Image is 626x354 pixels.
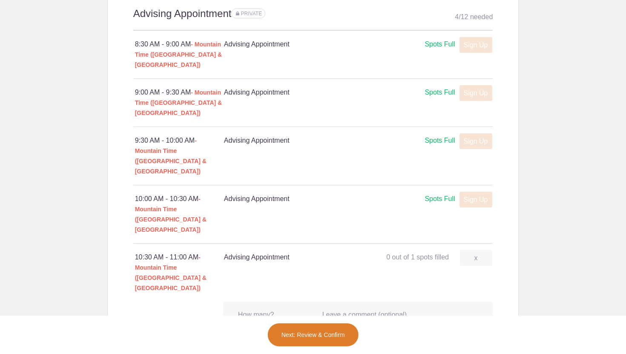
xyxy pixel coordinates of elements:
[224,87,358,98] h4: Advising Appointment
[224,135,358,146] h4: Advising Appointment
[135,89,222,116] span: - Mountain Time ([GEOGRAPHIC_DATA] & [GEOGRAPHIC_DATA])
[425,135,455,146] div: Spots Full
[135,87,224,118] div: 9:00 AM - 9:30 AM
[238,310,274,320] label: How many?
[455,11,493,23] div: 4 12 needed
[459,13,460,20] span: /
[135,252,224,293] div: 10:30 AM - 11:00 AM
[322,310,407,320] label: Leave a comment (optional)
[236,12,239,15] img: Lock
[135,41,222,68] span: - Mountain Time ([GEOGRAPHIC_DATA] & [GEOGRAPHIC_DATA])
[460,250,492,266] a: x
[425,194,455,204] div: Spots Full
[224,194,358,204] h4: Advising Appointment
[135,135,224,176] div: 9:30 AM - 10:00 AM
[135,194,224,235] div: 10:00 AM - 10:30 AM
[133,6,493,31] h2: Advising Appointment
[224,39,358,49] h4: Advising Appointment
[267,323,359,347] button: Next: Review & Confirm
[224,252,358,262] h4: Advising Appointment
[236,11,262,17] span: Sign ups for this sign up list are private. Your sign up will be visible only to you and the even...
[241,11,262,17] span: PRIVATE
[386,253,449,261] span: 0 out of 1 spots filled
[425,87,455,98] div: Spots Full
[135,39,224,70] div: 8:30 AM - 9:00 AM
[425,39,455,50] div: Spots Full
